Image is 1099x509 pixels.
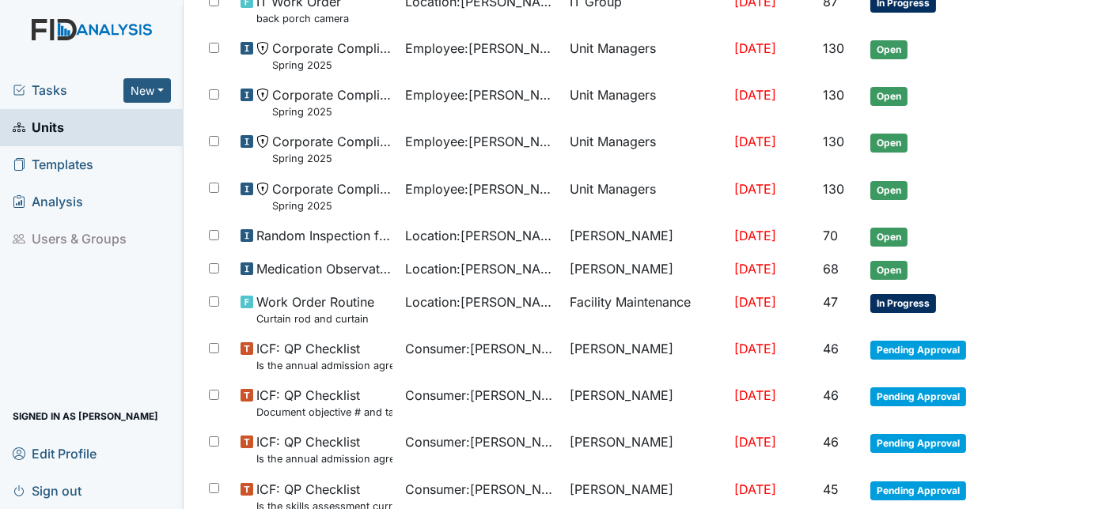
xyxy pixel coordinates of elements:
[870,134,908,153] span: Open
[256,386,392,420] span: ICF: QP Checklist Document objective # and target completion dates in comment section. Are target...
[256,292,374,326] span: Work Order Routine Curtain rod and curtain
[405,432,557,451] span: Consumer : [PERSON_NAME]
[734,181,776,197] span: [DATE]
[870,228,908,247] span: Open
[13,190,83,214] span: Analysis
[734,228,776,243] span: [DATE]
[405,386,557,405] span: Consumer : [PERSON_NAME]
[405,132,557,151] span: Employee : [PERSON_NAME] [PERSON_NAME]
[870,87,908,106] span: Open
[272,39,392,73] span: Corporate Compliance Spring 2025
[405,259,557,278] span: Location : [PERSON_NAME].
[870,387,966,406] span: Pending Approval
[256,405,392,420] small: Document objective # and target completion dates in comment section. Are target completion dates ...
[870,294,936,313] span: In Progress
[405,179,557,198] span: Employee : [PERSON_NAME]
[870,40,908,59] span: Open
[563,253,728,286] td: [PERSON_NAME]
[256,11,349,26] small: back porch camera
[734,40,776,56] span: [DATE]
[823,434,839,450] span: 46
[256,311,374,326] small: Curtain rod and curtain
[870,481,966,500] span: Pending Approval
[563,79,728,126] td: Unit Managers
[272,104,392,119] small: Spring 2025
[256,259,392,278] span: Medication Observation Checklist
[734,341,776,356] span: [DATE]
[823,228,838,243] span: 70
[256,451,392,466] small: Is the annual admission agreement current? (document the date in the comment section)
[734,261,776,277] span: [DATE]
[734,134,776,149] span: [DATE]
[256,432,392,466] span: ICF: QP Checklist Is the annual admission agreement current? (document the date in the comment se...
[13,153,93,177] span: Templates
[256,339,392,373] span: ICF: QP Checklist Is the annual admission agreement current? (document the date in the comment se...
[405,85,557,104] span: Employee : [PERSON_NAME]
[870,181,908,200] span: Open
[256,226,392,245] span: Random Inspection for Afternoon
[870,341,966,360] span: Pending Approval
[823,134,844,149] span: 130
[405,292,557,311] span: Location : [PERSON_NAME].
[734,294,776,310] span: [DATE]
[870,434,966,453] span: Pending Approval
[823,341,839,356] span: 46
[405,480,557,499] span: Consumer : [PERSON_NAME]
[823,481,839,497] span: 45
[823,294,838,310] span: 47
[563,286,728,333] td: Facility Maintenance
[734,434,776,450] span: [DATE]
[13,115,64,140] span: Units
[272,85,392,119] span: Corporate Compliance Spring 2025
[563,126,728,172] td: Unit Managers
[563,333,728,379] td: [PERSON_NAME]
[734,481,776,497] span: [DATE]
[823,261,839,277] span: 68
[563,32,728,79] td: Unit Managers
[405,226,557,245] span: Location : [PERSON_NAME].
[13,81,123,100] a: Tasks
[272,198,392,213] small: Spring 2025
[823,40,844,56] span: 130
[13,441,97,466] span: Edit Profile
[823,387,839,403] span: 46
[405,39,557,58] span: Employee : [PERSON_NAME], Contonna
[563,220,728,253] td: [PERSON_NAME]
[823,181,844,197] span: 130
[823,87,844,103] span: 130
[870,261,908,280] span: Open
[123,78,171,103] button: New
[405,339,557,358] span: Consumer : [PERSON_NAME]
[256,358,392,373] small: Is the annual admission agreement current? (document the date in the comment section)
[734,87,776,103] span: [DATE]
[734,387,776,403] span: [DATE]
[563,173,728,220] td: Unit Managers
[272,132,392,166] span: Corporate Compliance Spring 2025
[563,426,728,473] td: [PERSON_NAME]
[13,478,81,503] span: Sign out
[272,58,392,73] small: Spring 2025
[272,179,392,213] span: Corporate Compliance Spring 2025
[563,379,728,426] td: [PERSON_NAME]
[13,404,158,428] span: Signed in as [PERSON_NAME]
[272,151,392,166] small: Spring 2025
